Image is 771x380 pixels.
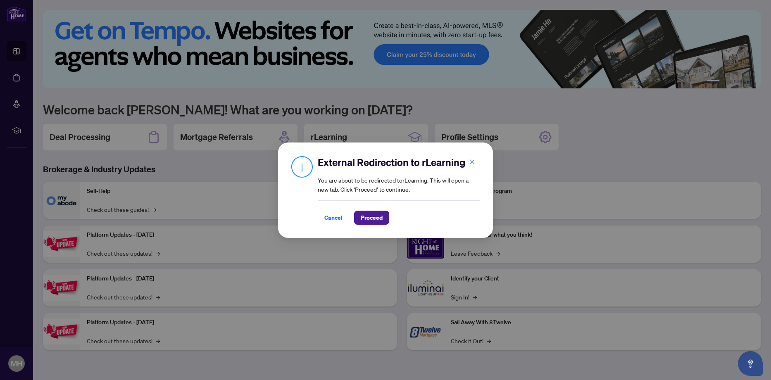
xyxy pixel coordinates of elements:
h2: External Redirection to rLearning [318,156,480,169]
span: Proceed [361,211,383,224]
img: Info Icon [291,156,313,178]
span: Cancel [324,211,343,224]
span: close [469,159,475,164]
div: You are about to be redirected to rLearning . This will open a new tab. Click ‘Proceed’ to continue. [318,156,480,225]
button: Proceed [354,211,389,225]
button: Open asap [738,351,763,376]
button: Cancel [318,211,349,225]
